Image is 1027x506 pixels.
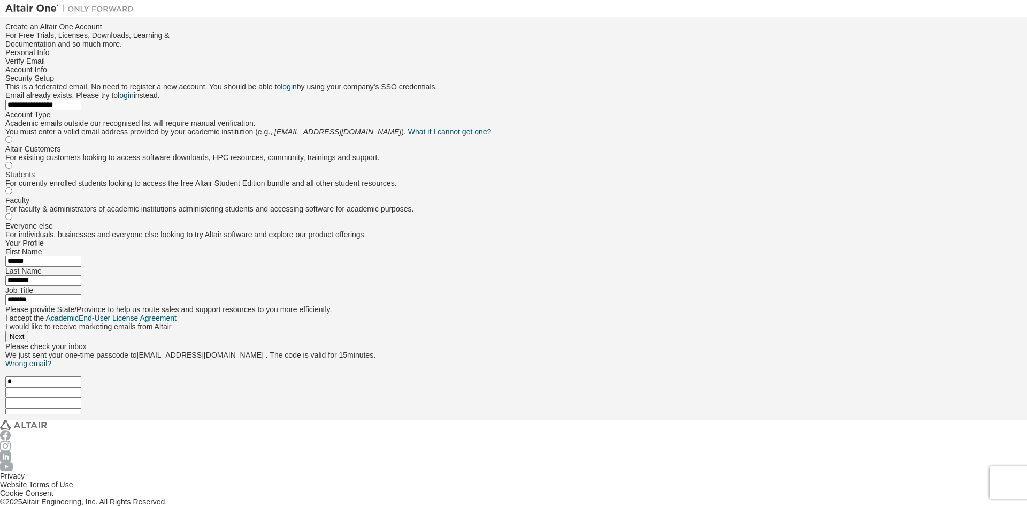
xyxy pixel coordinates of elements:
div: Personal Info [5,48,1022,57]
label: I accept the [5,314,177,322]
a: Academic End-User License Agreement [46,314,177,322]
div: For faculty & administrators of academic institutions administering students and accessing softwa... [5,205,1022,213]
div: Account Type [5,110,1022,119]
div: Faculty [5,196,1022,205]
div: This is a federated email. No need to register a new account. You should be able to by using your... [5,82,1022,91]
div: Security Setup [5,74,1022,82]
div: Verify Email [5,57,1022,65]
a: Go back to the registration form [5,359,51,368]
div: Academic emails outside our recognised list will require manual verification. [5,119,1022,127]
div: For individuals, businesses and everyone else looking to try Altair software and explore our prod... [5,230,1022,239]
span: [EMAIL_ADDRESS][DOMAIN_NAME] [137,351,266,359]
div: Altair Customers [5,145,1022,153]
div: Your Profile [5,239,1022,247]
img: Altair One [5,3,139,14]
a: login [281,82,297,91]
div: Email already exists. Please try to instead. [5,91,1022,100]
button: Next [5,331,28,342]
a: login [118,91,134,100]
div: For existing customers looking to access software downloads, HPC resources, community, trainings ... [5,153,1022,162]
div: We just sent your one-time passcode to . The code is valid for 15 minutes. [5,351,1022,368]
div: Everyone else [5,222,1022,230]
span: [EMAIL_ADDRESS][DOMAIN_NAME] [274,127,401,136]
div: Create an Altair One Account [5,22,1022,31]
div: Please provide State/Province to help us route sales and support resources to you more efficiently. [5,305,1022,314]
div: For Free Trials, Licenses, Downloads, Learning & Documentation and so much more. [5,31,1022,48]
div: For currently enrolled students looking to access the free Altair Student Edition bundle and all ... [5,179,1022,187]
label: Last Name [5,267,42,275]
div: Students [5,170,1022,179]
label: First Name [5,247,42,256]
div: You must enter a valid email address provided by your academic institution (e.g., ). [5,127,1022,136]
div: Account Info [5,65,1022,74]
label: I would like to receive marketing emails from Altair [5,322,171,331]
div: Please check your inbox [5,342,1022,351]
label: Job Title [5,286,33,294]
a: What if I cannot get one? [408,127,492,136]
